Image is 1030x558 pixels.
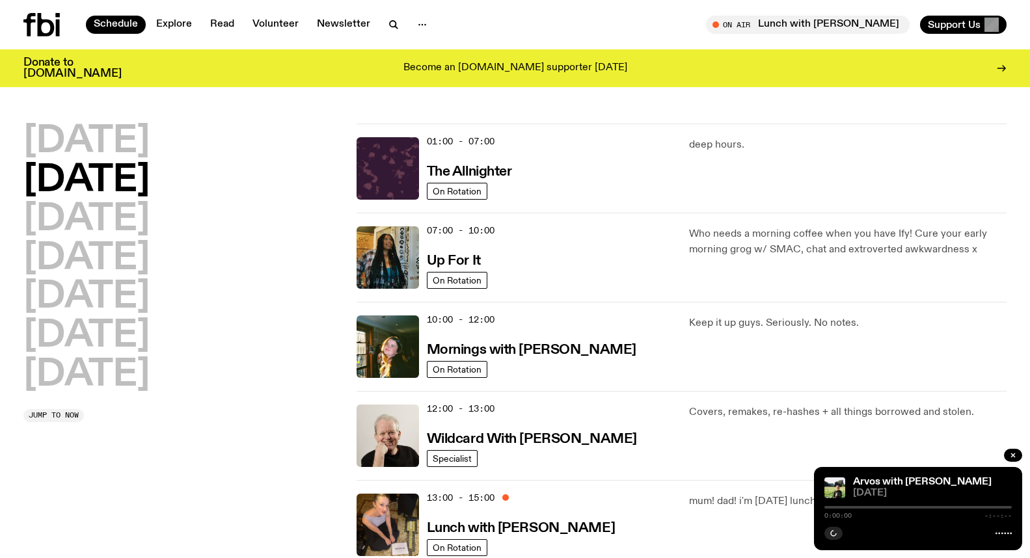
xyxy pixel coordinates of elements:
span: Specialist [433,453,472,463]
h3: Lunch with [PERSON_NAME] [427,522,615,535]
a: Explore [148,16,200,34]
a: Up For It [427,252,481,268]
span: 07:00 - 10:00 [427,224,495,237]
h3: Mornings with [PERSON_NAME] [427,343,636,357]
p: Become an [DOMAIN_NAME] supporter [DATE] [403,62,627,74]
button: [DATE] [23,202,150,238]
span: 12:00 - 13:00 [427,403,495,415]
button: [DATE] [23,241,150,277]
a: Mornings with [PERSON_NAME] [427,341,636,357]
button: Jump to now [23,409,84,422]
button: Support Us [920,16,1007,34]
img: Ify - a Brown Skin girl with black braided twists, looking up to the side with her tongue stickin... [357,226,419,289]
p: Keep it up guys. Seriously. No notes. [689,315,1007,331]
a: Read [202,16,242,34]
a: On Rotation [427,361,487,378]
button: [DATE] [23,318,150,354]
p: Covers, remakes, re-hashes + all things borrowed and stolen. [689,405,1007,420]
a: Volunteer [245,16,306,34]
span: Support Us [928,19,981,31]
a: On Rotation [427,272,487,289]
a: Schedule [86,16,146,34]
h3: The Allnighter [427,165,512,179]
span: 13:00 - 15:00 [427,492,495,504]
button: [DATE] [23,163,150,199]
a: Wildcard With [PERSON_NAME] [427,430,637,446]
span: -:--:-- [984,512,1012,519]
img: SLC lunch cover [357,494,419,556]
a: Newsletter [309,16,378,34]
p: mum! dad! i'm [DATE] lunch! [689,494,1007,509]
a: The Allnighter [427,163,512,179]
p: deep hours. [689,137,1007,153]
img: Stuart is smiling charmingly, wearing a black t-shirt against a stark white background. [357,405,419,467]
span: On Rotation [433,186,481,196]
img: Freya smiles coyly as she poses for the image. [357,315,419,378]
button: [DATE] [23,357,150,393]
span: Jump to now [29,412,79,419]
button: [DATE] [23,279,150,315]
h3: Up For It [427,254,481,268]
span: On Rotation [433,364,481,374]
button: [DATE] [23,124,150,160]
h3: Donate to [DOMAIN_NAME] [23,57,122,79]
img: Bri is smiling and wearing a black t-shirt. She is standing in front of a lush, green field. Ther... [824,477,845,498]
a: On Rotation [427,539,487,556]
span: 10:00 - 12:00 [427,313,495,326]
a: Specialist [427,450,478,467]
a: Lunch with [PERSON_NAME] [427,519,615,535]
a: Arvos with [PERSON_NAME] [853,477,992,487]
span: [DATE] [853,488,1012,498]
span: 01:00 - 07:00 [427,135,495,148]
span: 0:00:00 [824,512,852,519]
span: On Rotation [433,542,481,552]
p: Who needs a morning coffee when you have Ify! Cure your early morning grog w/ SMAC, chat and extr... [689,226,1007,258]
a: On Rotation [427,183,487,200]
span: On Rotation [433,275,481,285]
button: On AirLunch with [PERSON_NAME] [706,16,910,34]
h3: Wildcard With [PERSON_NAME] [427,432,637,446]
